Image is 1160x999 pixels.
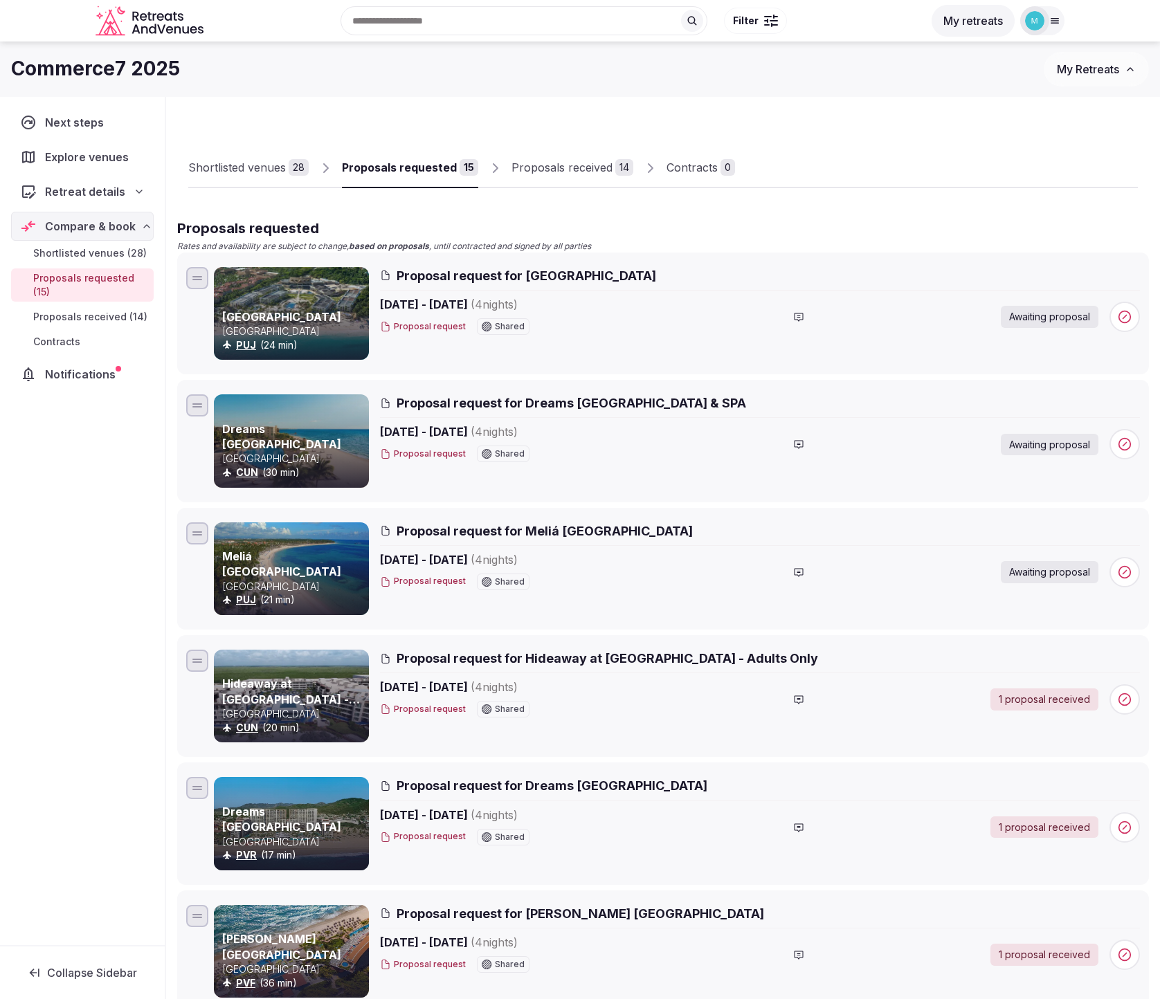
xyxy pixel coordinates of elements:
span: Proposals received (14) [33,310,147,324]
a: Explore venues [11,143,154,172]
span: Proposal request for [PERSON_NAME] [GEOGRAPHIC_DATA] [397,905,764,922]
span: Shared [495,833,525,841]
p: [GEOGRAPHIC_DATA] [222,835,366,849]
a: PVF [236,977,255,989]
a: [GEOGRAPHIC_DATA] [222,310,341,324]
a: Shortlisted venues (28) [11,244,154,263]
span: Next steps [45,114,109,131]
button: PVF [236,976,255,990]
a: 1 proposal received [990,816,1098,838]
span: ( 4 night s ) [471,553,518,567]
span: [DATE] - [DATE] [380,679,624,695]
svg: Retreats and Venues company logo [96,6,206,37]
a: My retreats [932,14,1015,28]
a: Proposals received14 [511,148,633,188]
button: Proposal request [380,704,466,715]
div: 28 [289,159,309,176]
a: PUJ [236,594,256,605]
button: Collapse Sidebar [11,957,154,988]
p: Rates and availability are subject to change, , until contracted and signed by all parties [177,241,1149,253]
button: CUN [236,466,258,479]
div: Proposals received [511,159,613,176]
div: 14 [615,159,633,176]
p: [GEOGRAPHIC_DATA] [222,580,366,594]
span: Proposals requested (15) [33,271,148,299]
div: (36 min) [222,976,366,990]
span: Filter [733,14,759,28]
a: 1 proposal received [990,688,1098,711]
span: Contracts [33,335,80,349]
div: 0 [721,159,735,176]
span: [DATE] - [DATE] [380,807,624,823]
a: Shortlisted venues28 [188,148,309,188]
span: ( 4 night s ) [471,935,518,949]
div: Awaiting proposal [1001,306,1098,328]
button: Proposal request [380,448,466,460]
span: [DATE] - [DATE] [380,423,624,440]
span: Retreat details [45,183,125,200]
a: Next steps [11,108,154,137]
button: CUN [236,721,258,735]
span: Shortlisted venues (28) [33,246,147,260]
span: Shared [495,322,525,331]
span: Shared [495,960,525,969]
button: Proposal request [380,959,466,971]
span: Compare & book [45,218,136,235]
a: CUN [236,466,258,478]
a: Dreams [GEOGRAPHIC_DATA] [222,422,341,451]
p: [GEOGRAPHIC_DATA] [222,707,366,721]
span: [DATE] - [DATE] [380,934,624,951]
span: My Retreats [1057,62,1119,76]
div: (21 min) [222,593,366,607]
p: [GEOGRAPHIC_DATA] [222,962,366,976]
span: ( 4 night s ) [471,425,518,439]
a: Hideaway at [GEOGRAPHIC_DATA] - Adults Only [222,677,360,722]
span: ( 4 night s ) [471,297,518,311]
span: [DATE] - [DATE] [380,296,624,313]
div: 15 [460,159,478,176]
a: Proposals requested (15) [11,268,154,302]
span: Shared [495,450,525,458]
button: Filter [724,8,787,34]
a: Proposals received (14) [11,307,154,327]
div: (17 min) [222,848,366,862]
button: PUJ [236,338,256,352]
a: [PERSON_NAME] [GEOGRAPHIC_DATA] [222,932,341,961]
a: Contracts0 [667,148,735,188]
span: Notifications [45,366,121,383]
button: PUJ [236,593,256,607]
span: Explore venues [45,149,134,165]
a: 1 proposal received [990,944,1098,966]
span: Proposal request for Meliá [GEOGRAPHIC_DATA] [397,522,693,540]
a: Proposals requested15 [342,148,478,188]
div: Proposals requested [342,159,457,176]
img: michael.ofarrell [1025,11,1044,30]
strong: based on proposals [349,241,429,251]
a: Meliá [GEOGRAPHIC_DATA] [222,549,341,578]
span: Collapse Sidebar [47,966,137,980]
div: (24 min) [222,338,366,352]
div: Shortlisted venues [188,159,286,176]
h2: Proposals requested [177,219,1149,238]
button: My Retreats [1044,52,1149,86]
span: [DATE] - [DATE] [380,551,624,568]
div: Awaiting proposal [1001,561,1098,583]
p: [GEOGRAPHIC_DATA] [222,324,366,338]
a: Dreams [GEOGRAPHIC_DATA] [222,805,341,834]
span: Proposal request for Dreams [GEOGRAPHIC_DATA] [397,777,707,794]
h1: Commerce7 2025 [11,55,180,82]
button: PVR [236,848,257,862]
span: Proposal request for [GEOGRAPHIC_DATA] [397,267,656,284]
p: [GEOGRAPHIC_DATA] [222,452,366,466]
div: Awaiting proposal [1001,434,1098,456]
a: PVR [236,849,257,861]
span: Proposal request for Hideaway at [GEOGRAPHIC_DATA] - Adults Only [397,650,818,667]
a: PUJ [236,339,256,351]
button: Proposal request [380,831,466,843]
a: CUN [236,722,258,733]
span: Proposal request for Dreams [GEOGRAPHIC_DATA] & SPA [397,394,746,412]
span: Shared [495,578,525,586]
